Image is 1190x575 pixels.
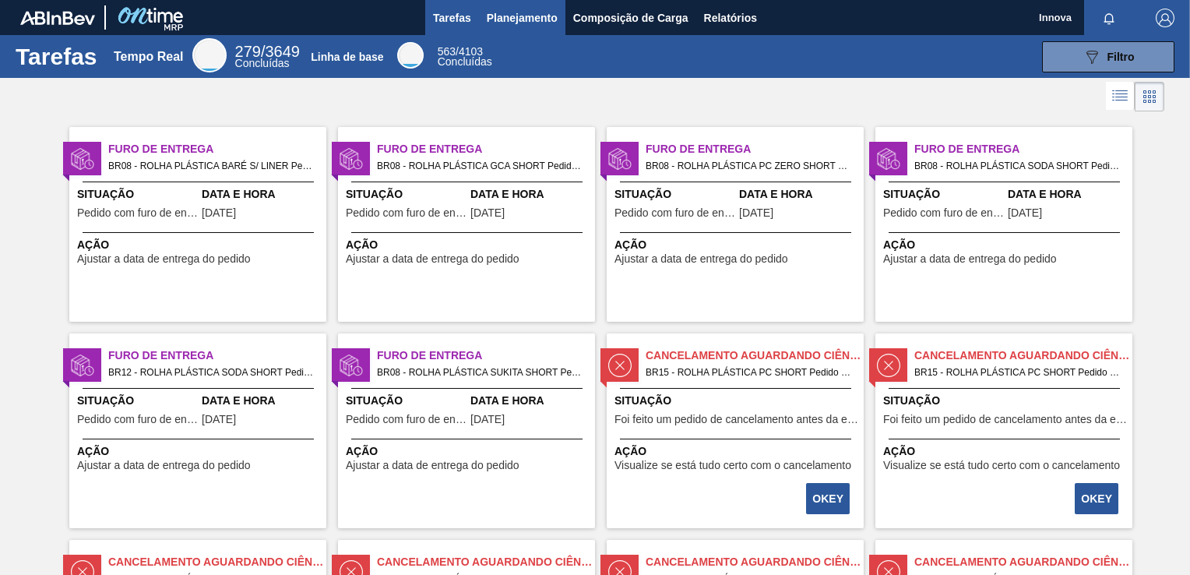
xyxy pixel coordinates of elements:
[739,207,773,219] span: 15/09/2025,
[20,11,95,25] img: TNhmsLtSVTkK8tSr43FrP2fwEKptu5GPRR3wAAAABJRU5ErkJggg==
[1008,207,1042,219] span: 15/09/2025,
[470,186,591,203] span: Data e Hora
[1106,82,1135,111] div: Visão em Lista
[1084,7,1134,29] button: Notificações
[235,43,261,60] span: 279
[470,207,505,219] span: 15/09/2025,
[877,147,900,171] img: estado
[192,38,227,72] div: Real Time
[202,186,322,203] span: Data e Hora
[614,393,860,409] span: Situação
[202,393,322,409] span: Data e Hora
[346,186,466,203] span: Situação
[77,186,198,203] span: Situação
[806,483,850,514] button: OKEY
[77,207,198,219] span: Pedido com furo de entrega
[608,354,632,377] img: estado
[459,45,483,58] font: 4103
[914,157,1120,175] span: BR08 - ROLHA PLÁSTICA SODA SHORT Pedido - 2008986
[1075,483,1118,514] button: OKEY
[16,48,97,65] h1: Tarefas
[377,157,583,175] span: BR08 - ROLHA PLÁSTICA GCA SHORT Pedido - 2008980
[235,57,290,69] span: Concluídas
[77,253,251,265] span: Ajustar a data de entrega do pedido
[77,460,251,471] span: Ajustar a data de entrega do pedido
[340,147,363,171] img: estado
[883,393,1128,409] span: Situação
[1107,51,1135,63] span: Filtro
[1008,186,1128,203] span: Data e Hora
[914,364,1120,381] span: BR15 - ROLHA PLÁSTICA PC SHORT Pedido - 694548
[77,393,198,409] span: Situação
[377,347,595,364] span: Furo de Entrega
[397,42,424,69] div: Base Line
[438,47,492,67] div: Base Line
[914,347,1132,364] span: Cancelamento aguardando ciência
[346,443,591,460] span: Ação
[235,45,300,69] div: Real Time
[108,347,326,364] span: Furo de Entrega
[108,554,326,570] span: Cancelamento aguardando ciência
[614,186,735,203] span: Situação
[346,253,519,265] span: Ajustar a data de entrega do pedido
[614,460,851,471] span: Visualize se está tudo certo com o cancelamento
[614,207,735,219] span: Pedido com furo de entrega
[487,9,558,27] span: Planejamento
[573,9,688,27] span: Composição de Carga
[877,354,900,377] img: estado
[914,141,1132,157] span: Furo de Entrega
[346,207,466,219] span: Pedido com furo de entrega
[377,141,595,157] span: Furo de Entrega
[346,460,519,471] span: Ajustar a data de entrega do pedido
[377,364,583,381] span: BR08 - ROLHA PLÁSTICA SUKITA SHORT Pedido - 2008979
[1156,9,1174,27] img: Logout
[739,186,860,203] span: Data e Hora
[346,414,466,425] span: Pedido com furo de entrega
[265,43,300,60] font: 3649
[114,50,184,64] div: Tempo Real
[202,414,236,425] span: 12/09/2025,
[808,482,851,516] div: Completar tarefa: 30090882
[1042,41,1174,72] button: Filtro
[108,141,326,157] span: Furo de Entrega
[883,237,1128,253] span: Ação
[340,354,363,377] img: estado
[470,393,591,409] span: Data e Hora
[914,554,1132,570] span: Cancelamento aguardando ciência
[235,43,300,60] span: /
[433,9,471,27] span: Tarefas
[108,364,314,381] span: BR12 - ROLHA PLÁSTICA SODA SHORT Pedido - 2009053
[646,157,851,175] span: BR08 - ROLHA PLÁSTICA PC ZERO SHORT Pedido - 2008985
[614,237,860,253] span: Ação
[470,414,505,425] span: 15/09/2025,
[614,253,788,265] span: Ajustar a data de entrega do pedido
[704,9,757,27] span: Relatórios
[646,347,864,364] span: Cancelamento aguardando ciência
[438,45,456,58] span: 563
[71,354,94,377] img: estado
[646,364,851,381] span: BR15 - ROLHA PLÁSTICA PC SHORT Pedido - 694547
[108,157,314,175] span: BR08 - ROLHA PLÁSTICA BARÉ S/ LINER Pedido - 2008983
[311,51,383,63] div: Linha de base
[883,443,1128,460] span: Ação
[77,443,322,460] span: Ação
[883,207,1004,219] span: Pedido com furo de entrega
[883,186,1004,203] span: Situação
[883,460,1120,471] span: Visualize se está tudo certo com o cancelamento
[346,237,591,253] span: Ação
[614,414,860,425] span: Foi feito um pedido de cancelamento antes da etapa de aguardando faturamento
[1076,482,1120,516] div: Completar tarefa: 30090883
[646,141,864,157] span: Furo de Entrega
[1135,82,1164,111] div: Visão em Cards
[71,147,94,171] img: estado
[77,237,322,253] span: Ação
[438,45,483,58] span: /
[202,207,236,219] span: 15/09/2025,
[346,393,466,409] span: Situação
[883,414,1128,425] span: Foi feito um pedido de cancelamento antes da etapa de aguardando faturamento
[438,55,492,68] span: Concluídas
[883,253,1057,265] span: Ajustar a data de entrega do pedido
[77,414,198,425] span: Pedido com furo de entrega
[608,147,632,171] img: estado
[614,443,860,460] span: Ação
